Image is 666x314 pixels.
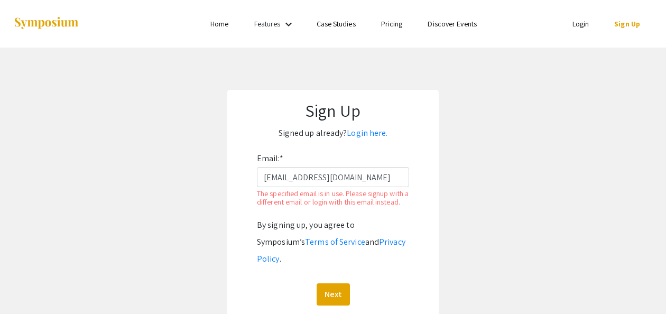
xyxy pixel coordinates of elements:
[381,19,403,29] a: Pricing
[572,19,589,29] a: Login
[8,266,45,306] iframe: Chat
[257,150,283,167] label: Email:
[238,125,428,142] p: Signed up already?
[305,236,365,247] a: Terms of Service
[13,16,79,31] img: Symposium by ForagerOne
[238,100,428,121] h1: Sign Up
[282,18,295,31] mat-icon: Expand Features list
[428,19,477,29] a: Discover Events
[257,187,409,206] p: The specified email is in use. Please signup with a different email or login with this email inst...
[317,283,350,306] button: Next
[210,19,228,29] a: Home
[257,236,405,264] a: Privacy Policy
[317,19,356,29] a: Case Studies
[257,217,409,267] div: By signing up, you agree to Symposium’s and .
[614,19,640,29] a: Sign Up
[347,127,387,138] a: Login here.
[254,19,281,29] a: Features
